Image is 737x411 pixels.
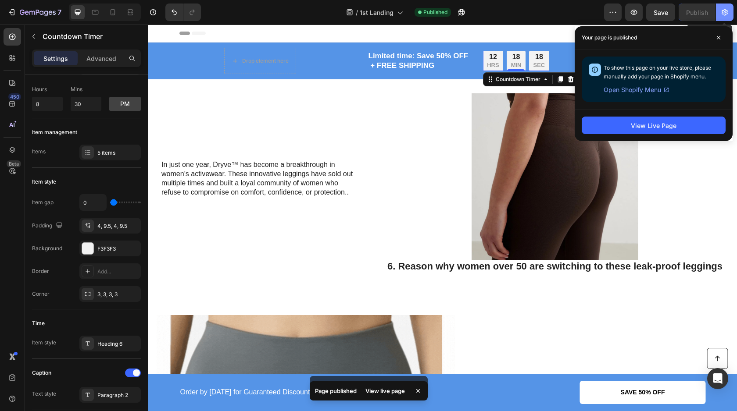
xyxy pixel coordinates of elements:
[32,369,51,377] div: Caption
[315,386,357,395] p: Page published
[423,8,447,16] span: Published
[604,64,711,80] span: To show this page on your live store, please manually add your page in Shopify menu.
[97,268,139,276] div: Add...
[7,160,21,167] div: Beta
[148,25,737,411] iframe: Design area
[363,37,374,45] p: MIN
[339,37,351,45] p: HRS
[97,340,139,348] div: Heading 6
[432,356,558,379] a: SAVE 50% OFF
[32,198,54,206] div: Item gap
[386,37,397,45] p: SEC
[32,267,49,275] div: Border
[582,33,637,42] p: Your page is published
[8,93,21,100] div: 450
[679,4,716,21] button: Publish
[97,149,139,157] div: 5 items
[356,8,358,17] span: /
[582,117,726,134] button: View Live Page
[32,85,63,93] p: Hours
[239,235,576,248] h2: 6. Reason why women over 50 are switching to these leak-proof leggings
[473,364,517,371] strong: SAVE 50% OFF
[339,28,351,37] div: 12
[346,51,394,59] div: Countdown Timer
[363,28,374,37] div: 18
[80,195,106,210] input: Auto
[97,291,139,298] div: 3, 3, 3, 3
[646,4,675,21] button: Save
[97,222,139,230] div: 4, 9.5, 4, 9.5
[14,136,211,181] p: In just one year, Dryve™ has become a breakthrough in women’s activewear. These innovative leggin...
[707,368,728,389] div: Open Intercom Messenger
[57,7,61,18] p: 7
[32,339,56,347] div: Item style
[360,385,410,397] div: View live page
[315,379,383,388] p: Page saved successfully
[654,9,668,16] span: Save
[32,220,64,232] div: Padding
[32,178,56,186] div: Item style
[43,31,137,42] p: Countdown Timer
[43,54,68,63] p: Settings
[165,4,201,21] div: Undo/Redo
[686,8,708,17] div: Publish
[32,244,62,252] div: Background
[109,97,141,111] button: pm
[32,390,56,398] div: Text style
[360,8,394,17] span: 1st Landing
[32,290,50,298] div: Corner
[97,245,139,253] div: F3F3F3
[631,121,676,130] div: View Live Page
[32,128,77,136] div: Item management
[604,85,661,95] span: Open Shopify Menu
[32,319,45,327] div: Time
[474,32,512,41] p: Limited offer
[97,391,139,399] div: Paragraph 2
[71,85,101,93] p: Mins
[4,4,65,21] button: 7
[301,69,513,235] img: gempages_585363903056183954-f09ea231-fc1d-4888-a44a-23952fb8da55.png
[86,54,116,63] p: Advanced
[32,148,46,156] div: Items
[386,28,397,37] div: 18
[94,33,141,40] div: Drop element here
[221,27,324,46] p: Limited time: Save 50% OFF + FREE SHIPPING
